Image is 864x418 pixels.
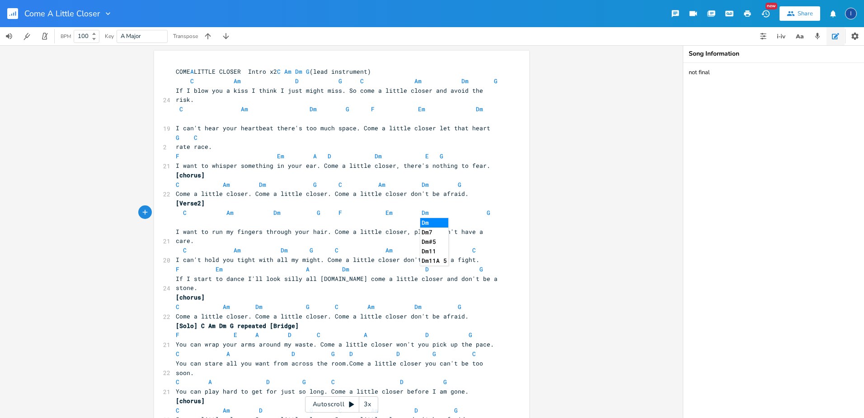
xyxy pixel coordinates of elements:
[765,3,777,9] div: New
[338,77,342,85] span: G
[266,378,270,386] span: D
[385,246,393,254] span: Am
[295,77,299,85] span: D
[335,246,338,254] span: C
[306,303,310,311] span: G
[183,246,187,254] span: C
[173,33,198,39] div: Transpose
[779,6,820,21] button: Share
[338,209,342,217] span: F
[176,265,179,273] span: F
[216,265,223,273] span: Em
[176,350,179,358] span: C
[458,303,461,311] span: G
[223,303,230,311] span: Am
[443,378,447,386] span: G
[176,133,179,142] span: G
[176,303,179,311] span: C
[479,265,483,273] span: G
[281,246,288,254] span: Dm
[176,256,479,264] span: I can't hold you tight with all my might. Come a little closer don't put up a fight.
[371,105,375,113] span: F
[422,180,429,189] span: Dm
[176,293,205,301] span: [chorus]
[295,67,302,76] span: Dm
[176,331,179,339] span: F
[61,34,71,39] div: BPM
[176,180,179,189] span: C
[176,275,501,292] span: If I start to dance I'll look silly all [DOMAIN_NAME] come a little closer and don't be a stone.
[223,180,230,189] span: Am
[302,378,306,386] span: G
[371,406,378,414] span: Am
[845,8,857,19] div: inspectorzu
[176,387,469,395] span: You can play hard to get for just so long. Come a little closer before I am gone.
[241,105,248,113] span: Am
[176,67,371,76] span: COME LITTLE CLOSER Intro x2 (lead instrument)
[273,209,281,217] span: Dm
[259,180,266,189] span: Dm
[176,359,487,377] span: You can stare all you want from across the room.Come a little closer you can't be too soon.
[277,67,281,76] span: C
[432,350,436,358] span: G
[461,77,469,85] span: Dm
[328,152,331,160] span: D
[335,303,338,311] span: C
[420,218,448,228] li: Dm
[342,265,349,273] span: Dm
[360,77,364,85] span: C
[176,142,212,151] span: rate race.
[234,77,241,85] span: Am
[176,340,494,348] span: You can wrap your arms around my waste. Come a little closer won't you pick up the pace.
[422,209,429,217] span: Dm
[194,133,197,142] span: C
[176,124,490,132] span: I can't hear your heartbeat there's too much space. Come a little closer let that heart
[183,209,187,217] span: C
[291,350,295,358] span: D
[425,152,429,160] span: E
[226,209,234,217] span: Am
[305,396,378,413] div: Autoscroll
[255,303,263,311] span: Dm
[284,67,291,76] span: Am
[331,350,335,358] span: G
[105,33,114,39] div: Key
[176,190,469,198] span: Come a little closer. Come a little closer. Come a little closer don't be afraid.
[367,303,375,311] span: Am
[313,152,317,160] span: A
[306,265,310,273] span: A
[689,51,859,57] div: Song Information
[310,246,313,254] span: G
[226,350,230,358] span: A
[378,180,385,189] span: Am
[190,67,194,76] span: A
[176,378,179,386] span: C
[313,180,317,189] span: G
[255,331,259,339] span: A
[176,322,299,330] span: [Solo] C Am Dm G repeated [Bridge]
[317,331,320,339] span: C
[176,161,490,170] span: I want to whisper something in your ear. Come a little closer, there's nothing to fear.
[359,396,376,413] div: 3x
[176,312,469,320] span: Come a little closer. Come a little closer. Come a little closer don't be afraid.
[179,105,183,113] span: C
[472,350,476,358] span: C
[396,350,400,358] span: D
[425,331,429,339] span: D
[364,331,367,339] span: A
[208,378,212,386] span: A
[472,246,476,254] span: C
[440,152,443,160] span: G
[420,256,448,266] li: Dm11A 5
[798,9,813,18] div: Share
[190,77,194,85] span: C
[420,228,448,237] li: Dm7
[331,378,335,386] span: C
[454,406,458,414] span: G
[176,171,205,179] span: [chorus]
[176,397,205,405] span: [chorus]
[176,199,205,207] span: [Verse2]
[24,9,100,18] span: Come A Little Closer
[234,331,237,339] span: E
[418,105,425,113] span: Em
